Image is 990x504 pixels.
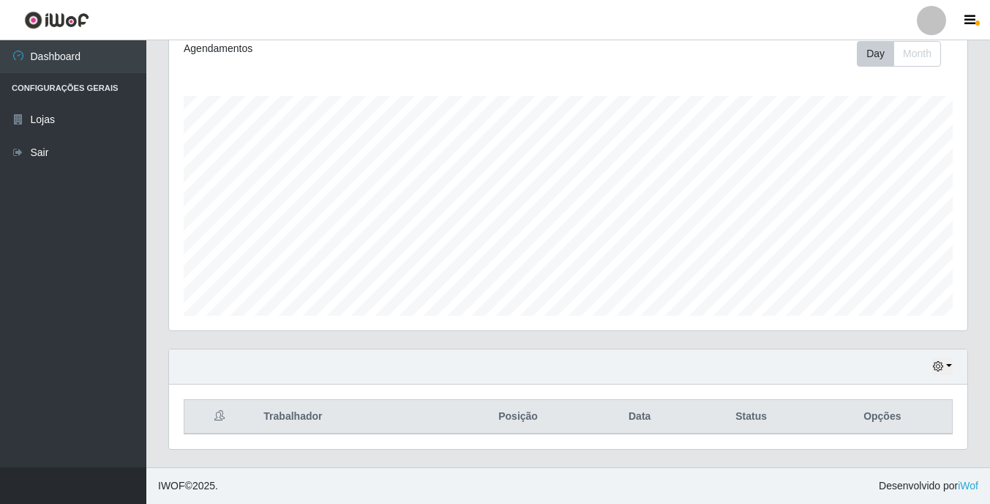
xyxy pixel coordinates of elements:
th: Posição [446,400,589,434]
a: iWof [958,480,978,492]
button: Day [857,41,894,67]
th: Status [690,400,813,434]
span: IWOF [158,480,185,492]
img: CoreUI Logo [24,11,89,29]
div: Agendamentos [184,41,491,56]
span: © 2025 . [158,478,218,494]
th: Trabalhador [255,400,446,434]
th: Data [590,400,690,434]
div: Toolbar with button groups [857,41,953,67]
div: First group [857,41,941,67]
button: Month [893,41,941,67]
span: Desenvolvido por [879,478,978,494]
th: Opções [813,400,953,434]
